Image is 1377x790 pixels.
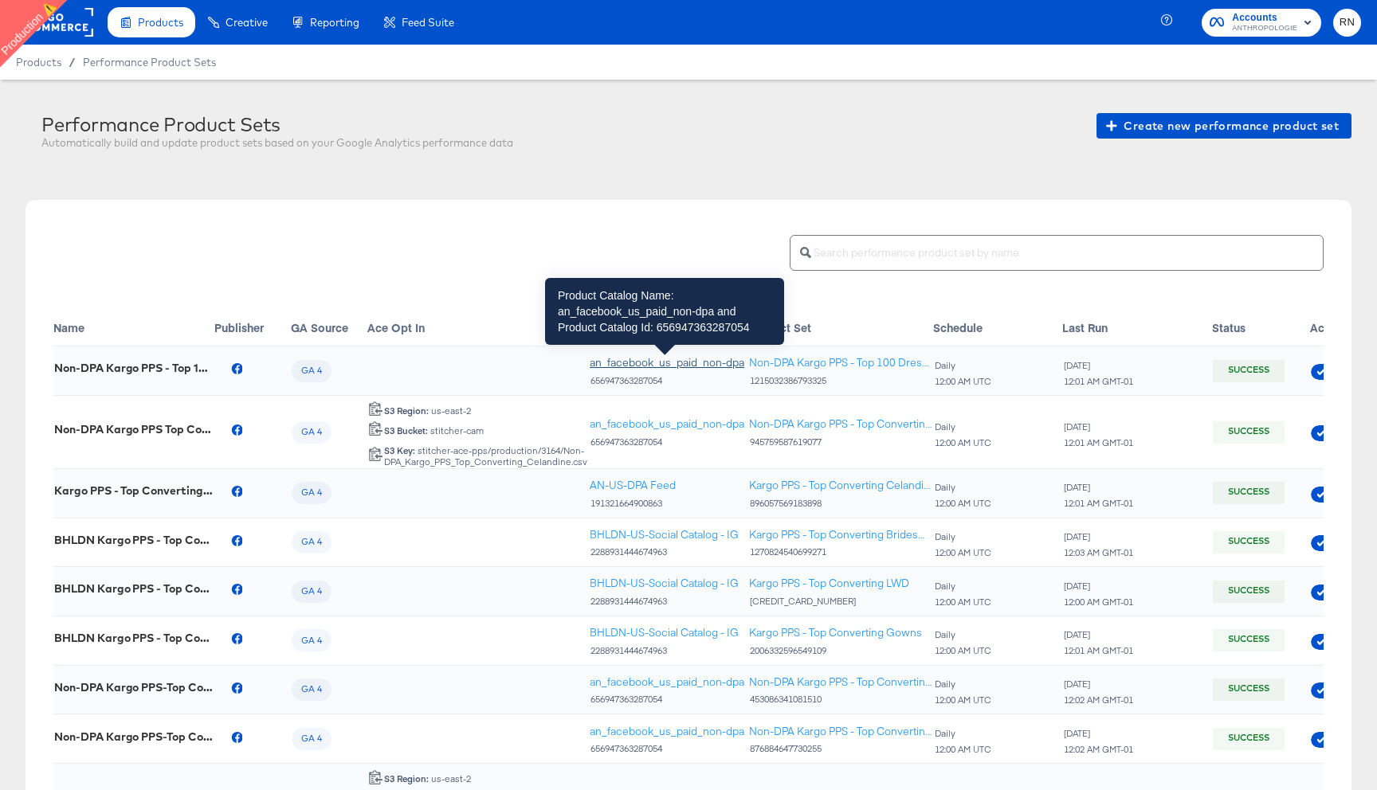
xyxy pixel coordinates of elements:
[590,576,739,591] a: BHLDN-US-Social Catalog - IG
[590,694,744,705] div: 656947363287054
[54,534,214,546] div: BHLDN Kargo PPS - Top Converting Bridesmaid/Guest
[83,56,216,68] a: Performance Product Sets
[54,484,214,497] div: Kargo PPS - Top Converting Celandine Collection
[590,625,739,640] a: BHLDN-US-Social Catalog - IG
[934,679,992,690] div: Daily
[292,683,331,696] span: GA 4
[292,487,331,499] span: GA 4
[934,360,992,371] div: Daily
[292,585,331,598] span: GA 4
[749,625,922,640] a: Kargo PPS - Top Converting Gowns
[934,744,992,755] div: 12:00 AM UTC
[934,645,992,656] div: 12:00 AM UTC
[590,417,744,432] a: an_facebook_us_paid_non-dpa
[590,527,739,542] a: BHLDN-US-Social Catalog - IG
[589,319,748,335] div: Catalog
[310,16,359,29] span: Reporting
[590,596,739,607] div: 2288931444674963
[1109,116,1339,136] span: Create new performance product set
[1202,9,1321,37] button: AccountsANTHROPOLOGIE
[1213,679,1285,701] div: Success
[749,498,932,509] div: 896057569183898
[54,632,214,644] div: BHLDN Kargo PPS - Top Converting Gowns
[749,596,909,607] div: [CREDIT_CARD_NUMBER]
[54,681,214,694] div: Non-DPA Kargo PPS-Top Converting All Products
[1063,581,1134,592] div: [DATE]
[749,355,932,370] a: Non-DPA Kargo PPS - Top 100 Dresses
[383,773,472,784] div: us-east-2
[590,743,744,754] div: 656947363287054
[590,645,739,656] div: 2288931444674963
[1063,679,1134,690] div: [DATE]
[749,694,932,705] div: 453086341081510
[61,56,83,68] span: /
[590,436,744,448] div: 656947363287054
[934,629,992,640] div: Daily
[590,375,744,386] div: 656947363287054
[54,423,214,436] div: Non-DPA Kargo PPS Top Converting Celandine
[1063,629,1134,640] div: [DATE]
[934,437,992,448] div: 12:00 AM UTC
[934,581,992,592] div: Daily
[749,724,932,739] a: Non-DPA Kargo PPS - Top Converting Home Accessories
[1063,728,1134,739] div: [DATE]
[749,436,932,448] div: 945759587619077
[1212,319,1310,335] div: Status
[384,444,415,456] strong: S3 Key:
[138,16,183,29] span: Products
[934,596,992,608] div: 12:00 AM UTC
[749,527,932,542] div: Kargo PPS - Top Converting Bridesmaid/Wedding Guest
[1063,596,1134,608] div: 12:00 AM GMT-01
[53,319,214,335] div: Name
[41,135,513,151] div: Automatically build and update product sets based on your Google Analytics performance data
[1063,376,1134,387] div: 12:01 AM GMT-01
[1063,360,1134,371] div: [DATE]
[1340,14,1355,32] span: RN
[402,16,454,29] span: Feed Suite
[367,319,589,335] div: Ace Opt In
[16,56,61,68] span: Products
[934,498,992,509] div: 12:00 AM UTC
[384,405,429,417] strong: S3 Region:
[1063,547,1134,558] div: 12:03 AM GMT-01
[934,728,992,739] div: Daily
[292,426,331,439] span: GA 4
[1232,22,1297,35] span: ANTHROPOLOGIE
[291,319,367,335] div: GA Source
[749,576,909,591] a: Kargo PPS - Top Converting LWD
[590,724,744,739] div: an_facebook_us_paid_non-dpa
[226,16,268,29] span: Creative
[933,319,1062,335] div: Schedule
[1063,694,1134,706] div: 12:02 AM GMT-01
[1062,319,1212,335] div: Last Run
[749,375,932,386] div: 1215032386793325
[590,675,744,690] div: an_facebook_us_paid_non-dpa
[749,417,932,432] a: Non-DPA Kargo PPS - Top Converting Celandine Collection
[1213,482,1285,504] div: Success
[1096,113,1351,139] button: Create new performance product set
[1063,437,1134,448] div: 12:01 AM GMT-01
[590,498,676,509] div: 191321664900863
[590,355,744,370] a: an_facebook_us_paid_non-dpa
[934,547,992,558] div: 12:00 AM UTC
[590,478,676,493] a: AN-US-DPA Feed
[1232,10,1297,26] span: Accounts
[1063,421,1134,432] div: [DATE]
[749,546,932,557] div: 1270824540699271
[292,733,331,745] span: GA 4
[749,743,932,754] div: 876884647730255
[383,445,588,467] div: stitcher-ace-pps/production/3164/Non-DPA_Kargo_PPS_Top_Converting_Celandine.csv
[1063,645,1134,656] div: 12:01 AM GMT-01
